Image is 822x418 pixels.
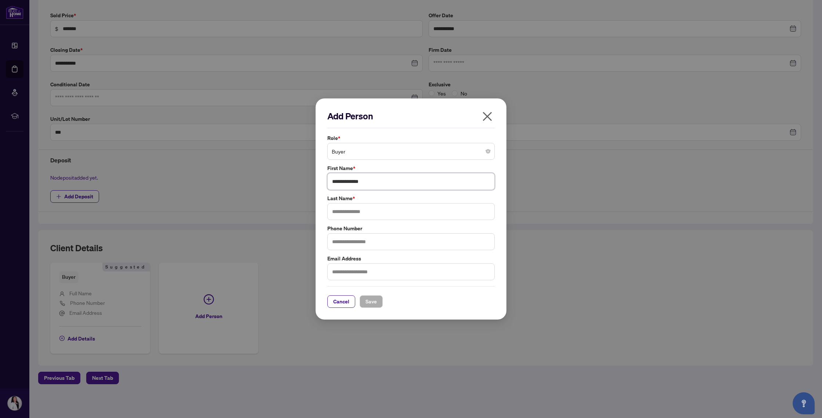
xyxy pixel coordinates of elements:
[327,134,495,142] label: Role
[327,110,495,122] h2: Add Person
[481,111,493,122] span: close
[327,295,355,308] button: Cancel
[327,164,495,172] label: First Name
[327,255,495,263] label: Email Address
[332,144,490,158] span: Buyer
[486,149,490,154] span: close-circle
[793,392,815,414] button: Open asap
[327,224,495,233] label: Phone Number
[360,295,383,308] button: Save
[327,194,495,202] label: Last Name
[333,296,349,307] span: Cancel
